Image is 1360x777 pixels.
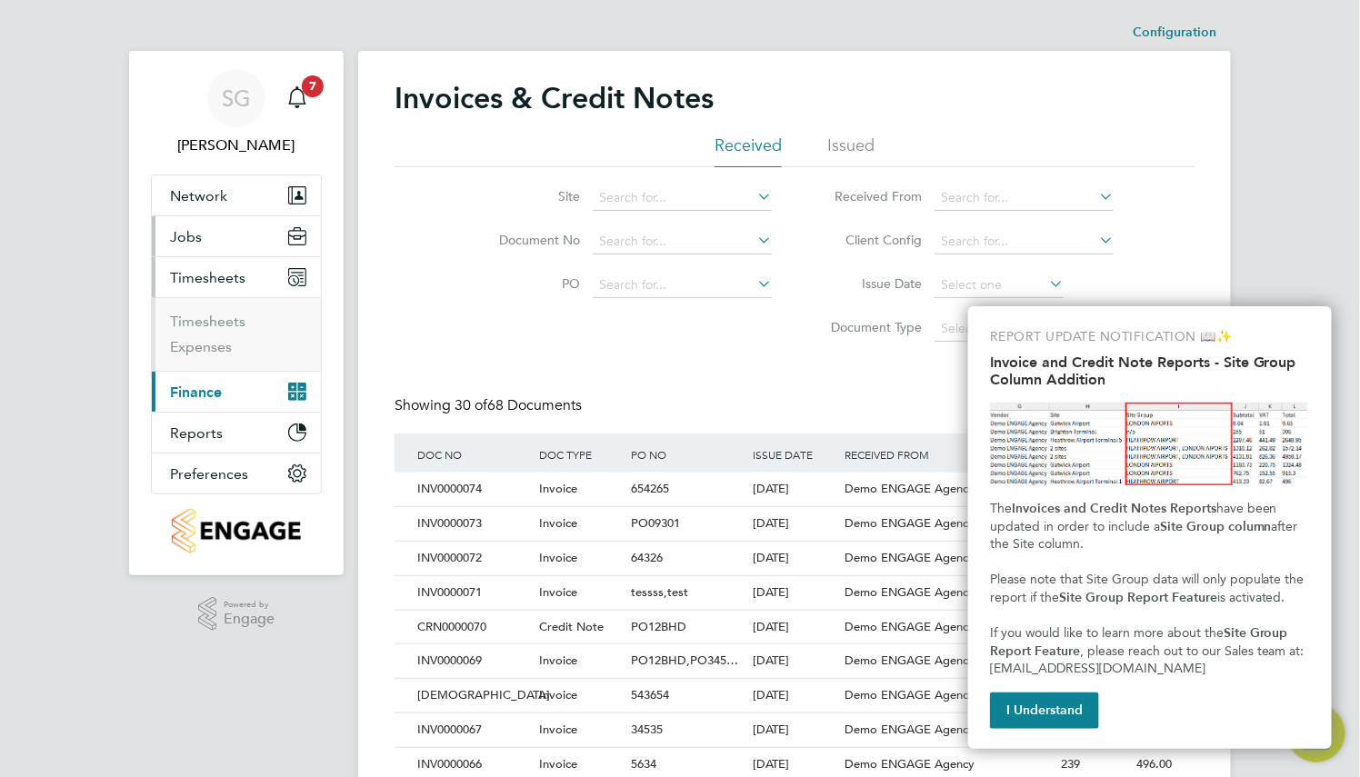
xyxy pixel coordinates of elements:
span: Demo ENGAGE Agency [845,756,975,772]
a: Timesheets [170,313,245,330]
span: 654265 [631,481,669,496]
input: Select one [935,273,1064,298]
div: Showing [395,396,585,415]
img: engagetech2-logo-retina.png [172,509,302,553]
span: Finance [170,384,222,401]
span: Invoice [539,652,577,668]
span: Credit Note [539,619,604,634]
strong: Invoices and Credit Notes Reports [1012,501,1216,516]
strong: Site Group column [1160,519,1272,534]
nav: Main navigation [129,51,344,575]
span: Invoice [539,584,577,600]
label: PO [475,275,580,292]
span: have been updated in order to include a [990,501,1281,534]
span: 64326 [631,550,663,565]
input: Search for... [935,185,1114,211]
div: [DATE] [749,679,841,712]
span: 543654 [631,687,669,702]
a: Go to account details [151,69,322,156]
button: I Understand [990,692,1099,729]
input: Select one [935,316,1114,342]
div: INV0000074 [413,473,535,506]
span: Invoice [539,550,577,565]
div: CRN0000070 [413,611,535,644]
label: Document Type [817,319,922,335]
span: Please note that Site Group data will only populate the report if the [990,572,1308,605]
a: Go to home page [151,509,322,553]
span: Demo ENGAGE Agency [845,584,975,600]
span: Preferences [170,465,248,483]
span: 30 of [455,396,487,414]
h2: Invoice and Credit Note Reports - Site Group Column Addition [990,354,1310,388]
label: Client Config [817,232,922,248]
span: Invoice [539,687,577,702]
div: DOC NO [413,433,535,475]
span: Reports [170,424,223,442]
span: Demo ENGAGE Agency [845,550,975,565]
span: is activated. [1217,590,1285,605]
img: Site Group Column in Invoices Report [990,403,1310,485]
span: tessss,test [631,584,688,600]
label: Issue Date [817,275,922,292]
label: Site [475,188,580,204]
div: [DATE] [749,507,841,541]
div: [DATE] [749,542,841,575]
span: Demo ENGAGE Agency [845,619,975,634]
span: Jobs [170,228,202,245]
span: Demo ENGAGE Agency [845,652,975,668]
span: Demo ENGAGE Agency [845,722,975,737]
span: , please reach out to our Sales team at: [EMAIL_ADDRESS][DOMAIN_NAME] [990,643,1308,677]
div: [DATE] [749,473,841,506]
div: [DATE] [749,713,841,747]
div: [DEMOGRAPHIC_DATA] [413,679,535,712]
div: DOC TYPE [535,433,626,475]
span: Invoice [539,756,577,772]
div: RECEIVED FROM [840,433,993,475]
span: 7 [302,75,324,97]
div: INV0000067 [413,713,535,747]
input: Search for... [593,273,772,298]
span: Demo ENGAGE Agency [845,481,975,496]
span: Sophia Goodwin [151,134,322,156]
span: The [990,501,1012,516]
span: 5634 [631,756,656,772]
div: PO NO [626,433,748,475]
span: Engage [224,612,275,627]
a: Expenses [170,338,232,355]
span: Invoice [539,481,577,496]
div: INV0000069 [413,644,535,678]
div: [DATE] [749,644,841,678]
span: Powered by [224,597,275,613]
span: 34535 [631,722,663,737]
span: Demo ENGAGE Agency [845,687,975,702]
input: Search for... [593,185,772,211]
span: 68 Documents [455,396,582,414]
div: Invoice and Credit Note Reports - Site Group Column Addition [968,306,1332,749]
span: PO12BHD [631,619,686,634]
strong: Site Group Report Feature [990,625,1292,659]
p: REPORT UPDATE NOTIFICATION 📖✨ [990,328,1310,346]
span: Invoice [539,515,577,531]
li: Issued [827,134,875,167]
span: Demo ENGAGE Agency [845,515,975,531]
span: PO09301 [631,515,680,531]
li: Configuration [1133,15,1216,51]
div: ISSUE DATE [749,433,841,475]
li: Received [715,134,782,167]
div: INV0000073 [413,507,535,541]
span: Network [170,187,227,204]
div: INV0000072 [413,542,535,575]
label: Document No [475,232,580,248]
span: Invoice [539,722,577,737]
h2: Invoices & Credit Notes [395,80,714,116]
label: Received From [817,188,922,204]
span: PO12BHD,PO345… [631,652,738,668]
span: SG [222,86,251,110]
input: Search for... [935,229,1114,254]
strong: Site Group Report Feature [1059,590,1217,605]
div: [DATE] [749,611,841,644]
span: Timesheets [170,269,245,286]
input: Search for... [593,229,772,254]
span: 239 [1061,756,1080,772]
div: [DATE] [749,576,841,610]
